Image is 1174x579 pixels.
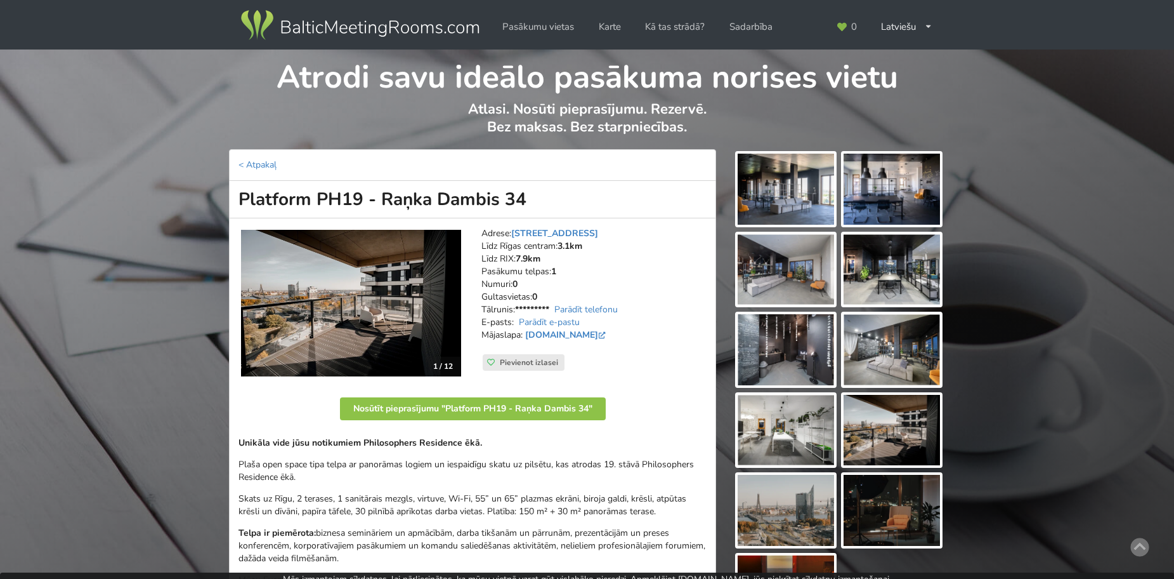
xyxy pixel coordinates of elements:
[511,227,598,239] a: [STREET_ADDRESS]
[238,8,481,43] img: Baltic Meeting Rooms
[738,314,834,385] img: Platform PH19 - Raņka Dambis 34 | Rīga | Pasākumu vieta - galerijas bilde
[844,154,940,225] img: Platform PH19 - Raņka Dambis 34 | Rīga | Pasākumu vieta - galerijas bilde
[738,475,834,546] img: Platform PH19 - Raņka Dambis 34 | Rīga | Pasākumu vieta - galerijas bilde
[844,314,940,385] img: Platform PH19 - Raņka Dambis 34 | Rīga | Pasākumu vieta - galerijas bilde
[636,15,714,39] a: Kā tas strādā?
[238,458,707,484] p: Plaša open space tipa telpa ar panorāmas logiem un iespaidīgu skatu uz pilsētu, kas atrodas 19. s...
[525,329,608,341] a: [DOMAIN_NAME]
[238,159,277,171] a: < Atpakaļ
[238,527,316,539] strong: Telpa ir piemērota:
[230,100,944,149] p: Atlasi. Nosūti pieprasījumu. Rezervē. Bez maksas. Bez starpniecības.
[738,234,834,305] img: Platform PH19 - Raņka Dambis 34 | Rīga | Pasākumu vieta - galerijas bilde
[238,493,707,518] p: Skats uz Rīgu, 2 terases, 1 sanitārais mezgls, virtuve, Wi-Fi, 55” un 65” plazmas ekrāni, biroja ...
[738,395,834,466] img: Platform PH19 - Raņka Dambis 34 | Rīga | Pasākumu vieta - galerijas bilde
[493,15,583,39] a: Pasākumu vietas
[844,475,940,546] img: Platform PH19 - Raņka Dambis 34 | Rīga | Pasākumu vieta - galerijas bilde
[532,291,537,303] strong: 0
[872,15,941,39] div: Latviešu
[238,527,707,565] p: biznesa semināriem un apmācībām, darba tikšanām un pārrunām, prezentācijām un preses konferencēm,...
[516,253,540,265] strong: 7.9km
[738,154,834,225] img: Platform PH19 - Raņka Dambis 34 | Rīga | Pasākumu vieta - galerijas bilde
[426,357,460,376] div: 1 / 12
[851,22,857,32] span: 0
[590,15,630,39] a: Karte
[340,397,606,420] button: Nosūtīt pieprasījumu "Platform PH19 - Raņka Dambis 34"
[481,227,707,354] address: Adrese: Līdz Rīgas centram: Līdz RIX: Pasākumu telpas: Numuri: Gultasvietas: Tālrunis: E-pasts: M...
[241,230,461,377] a: Neierastas vietas | Rīga | Platform PH19 - Raņka Dambis 34 1 / 12
[554,303,618,316] a: Parādīt telefonu
[230,50,944,98] h1: Atrodi savu ideālo pasākuma norises vietu
[558,240,582,252] strong: 3.1km
[721,15,781,39] a: Sadarbība
[844,234,940,305] img: Platform PH19 - Raņka Dambis 34 | Rīga | Pasākumu vieta - galerijas bilde
[512,278,518,290] strong: 0
[500,357,558,368] span: Pievienot izlasei
[551,265,556,277] strong: 1
[229,181,716,218] h1: Platform PH19 - Raņka Dambis 34
[519,316,580,328] a: Parādīt e-pastu
[238,437,482,449] strong: Unikāla vide jūsu notikumiem Philosophers Residence ēkā.
[241,230,461,377] img: Neierastas vietas | Rīga | Platform PH19 - Raņka Dambis 34
[844,395,940,466] img: Platform PH19 - Raņka Dambis 34 | Rīga | Pasākumu vieta - galerijas bilde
